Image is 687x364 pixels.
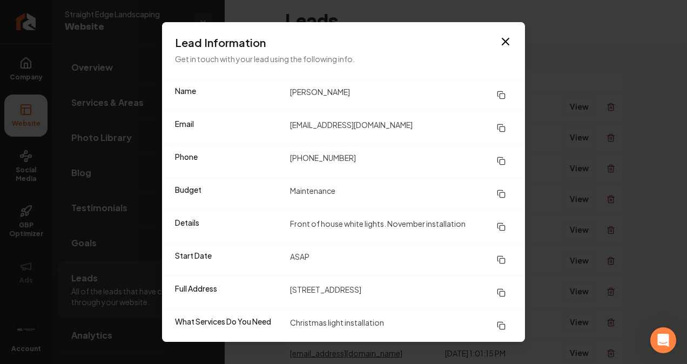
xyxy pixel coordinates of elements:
[290,283,512,302] dd: [STREET_ADDRESS]
[290,184,512,204] dd: Maintenance
[290,217,512,237] dd: Front of house white lights. November installation
[175,151,281,171] dt: Phone
[175,283,281,302] dt: Full Address
[290,316,512,335] dd: Christmas light installation
[175,217,281,237] dt: Details
[175,85,281,105] dt: Name
[175,316,281,335] dt: What Services Do You Need
[175,250,281,269] dt: Start Date
[175,52,512,65] p: Get in touch with your lead using the following info.
[290,85,512,105] dd: [PERSON_NAME]
[290,250,512,269] dd: ASAP
[290,118,512,138] dd: [EMAIL_ADDRESS][DOMAIN_NAME]
[290,151,512,171] dd: [PHONE_NUMBER]
[175,35,512,50] h3: Lead Information
[175,118,281,138] dt: Email
[175,184,281,204] dt: Budget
